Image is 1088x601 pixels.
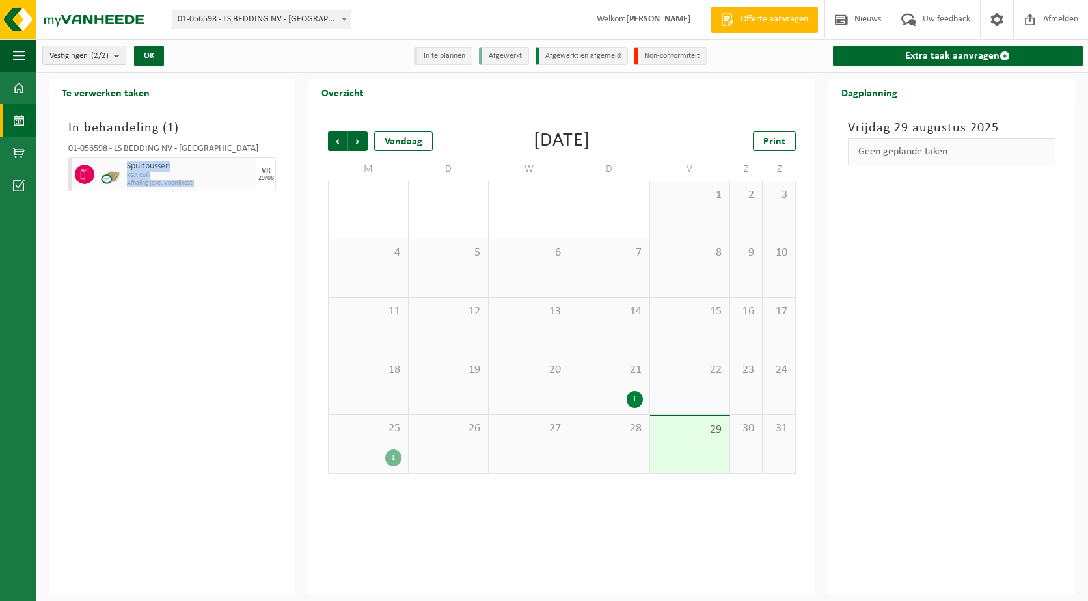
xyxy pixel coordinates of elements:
[534,131,590,151] div: [DATE]
[167,122,174,135] span: 1
[657,188,724,202] span: 1
[627,391,643,408] div: 1
[569,157,650,181] td: D
[415,304,482,319] span: 12
[769,421,788,436] span: 31
[634,47,707,65] li: Non-conformiteit
[172,10,351,29] span: 01-056598 - LS BEDDING NV - MALDEGEM
[576,304,643,319] span: 14
[415,363,482,377] span: 19
[415,421,482,436] span: 26
[711,7,818,33] a: Offerte aanvragen
[769,188,788,202] span: 3
[127,172,253,180] span: KGA Colli
[91,51,109,60] count: (2/2)
[769,246,788,260] span: 10
[495,304,562,319] span: 13
[626,14,691,24] strong: [PERSON_NAME]
[42,46,126,65] button: Vestigingen(2/2)
[657,363,724,377] span: 22
[328,131,347,151] span: Vorige
[737,363,755,377] span: 23
[348,131,368,151] span: Volgende
[479,47,529,65] li: Afgewerkt
[536,47,628,65] li: Afgewerkt en afgemeld
[308,79,377,105] h2: Overzicht
[576,363,643,377] span: 21
[576,421,643,436] span: 28
[730,157,763,181] td: Z
[258,175,274,181] div: 29/08
[127,180,253,187] span: Afhaling (excl. voorrijkost)
[657,246,724,260] span: 8
[657,304,724,319] span: 15
[769,363,788,377] span: 24
[409,157,489,181] td: D
[68,144,276,157] div: 01-056598 - LS BEDDING NV - [GEOGRAPHIC_DATA]
[328,157,409,181] td: M
[848,138,1055,165] div: Geen geplande taken
[489,157,569,181] td: W
[101,165,120,184] img: PB-CU
[576,246,643,260] span: 7
[68,118,276,138] h3: In behandeling ( )
[650,157,731,181] td: V
[385,449,401,466] div: 1
[495,246,562,260] span: 6
[657,423,724,437] span: 29
[833,46,1083,66] a: Extra taak aanvragen
[737,246,755,260] span: 9
[763,157,795,181] td: Z
[848,118,1055,138] h3: Vrijdag 29 augustus 2025
[262,167,271,175] div: VR
[763,137,785,147] span: Print
[753,131,796,151] a: Print
[374,131,433,151] div: Vandaag
[737,304,755,319] span: 16
[134,46,164,66] button: OK
[49,79,163,105] h2: Te verwerken taken
[828,79,910,105] h2: Dagplanning
[737,421,755,436] span: 30
[127,161,253,172] span: Spuitbussen
[415,246,482,260] span: 5
[495,421,562,436] span: 27
[335,363,401,377] span: 18
[335,421,401,436] span: 25
[737,13,811,26] span: Offerte aanvragen
[414,47,472,65] li: In te plannen
[335,246,401,260] span: 4
[49,46,109,66] span: Vestigingen
[495,363,562,377] span: 20
[737,188,755,202] span: 2
[335,304,401,319] span: 11
[769,304,788,319] span: 17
